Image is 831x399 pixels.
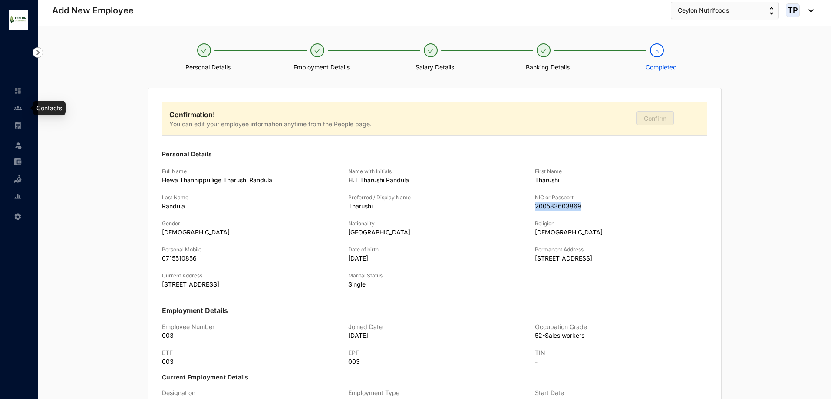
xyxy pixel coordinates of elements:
[535,323,707,331] p: Occupation Grade
[7,99,28,117] li: Contacts
[535,332,584,339] span: 52-Sales workers
[535,176,707,185] p: Tharushi
[162,323,334,331] p: Employee Number
[162,228,334,237] p: [DEMOGRAPHIC_DATA]
[348,219,521,228] p: Nationality
[348,176,521,185] p: H.T.Tharushi Randula
[162,280,334,289] p: [STREET_ADDRESS]
[636,111,674,125] button: Confirm
[769,7,774,15] img: up-down-arrow.74152d26bf9780fbf563ca9c90304185.svg
[180,63,237,72] div: Personal Details
[162,193,334,202] p: Last Name
[14,193,22,201] img: report-unselected.e6a6b4230fc7da01f883.svg
[535,389,707,397] p: Start Date
[293,63,350,72] div: Employment Details
[162,366,707,389] p: Current Employment Details
[348,202,521,211] p: Tharushi
[804,9,814,12] img: dropdown-black.8e83cc76930a90b1a4fdb6d089b7bf3a.svg
[162,202,334,211] p: Randula
[162,358,174,365] span: 003
[14,158,22,166] img: expense-unselected.2edcf0507c847f3e9e96.svg
[7,188,28,205] li: Reports
[535,358,538,365] span: -
[348,228,521,237] p: [GEOGRAPHIC_DATA]
[52,4,134,16] p: Add New Employee
[535,245,707,254] p: Permanent Address
[788,7,798,14] span: TP
[162,167,334,176] p: Full Name
[348,280,521,289] p: Single
[169,120,630,129] p: You can edit your employee information anytime from the People page.
[9,10,28,30] img: logo
[162,176,334,185] p: Hewa Thannippullige Tharushi Randula
[314,48,320,54] span: check
[162,271,334,280] p: Current Address
[7,153,28,171] li: Expenses
[535,167,707,176] p: First Name
[169,109,630,120] p: Confirmation!
[162,349,334,357] p: ETF
[348,254,521,263] p: [DATE]
[14,122,22,129] img: payroll-unselected.b590312f920e76f0c668.svg
[633,63,689,72] div: Completed
[348,349,521,357] p: EPF
[162,245,334,254] p: Personal Mobile
[519,63,576,72] div: Banking Details
[671,2,779,19] button: Ceylon Nutrifoods
[14,141,23,150] img: leave-unselected.2934df6273408c3f84d9.svg
[655,47,659,55] span: 5
[7,82,28,99] li: Home
[348,358,360,365] span: 003
[535,219,707,228] p: Religion
[201,48,207,54] span: check
[14,104,22,112] img: people-unselected.118708e94b43a90eceab.svg
[162,332,174,339] span: 003
[348,271,521,280] p: Marital Status
[162,389,334,397] p: Designation
[535,228,707,237] p: [DEMOGRAPHIC_DATA]
[348,389,521,397] p: Employment Type
[348,323,521,331] p: Joined Date
[14,175,22,183] img: loan-unselected.d74d20a04637f2d15ab5.svg
[348,245,521,254] p: Date of birth
[535,254,707,263] p: [STREET_ADDRESS]
[348,332,368,339] span: [DATE]
[162,298,707,323] p: Employment Details
[678,6,729,15] span: Ceylon Nutrifoods
[7,171,28,188] li: Loan
[162,254,334,263] p: 0715510856
[33,47,43,58] img: nav-icon-right.af6afadce00d159da59955279c43614e.svg
[541,48,547,54] span: check
[535,349,707,357] p: TIN
[14,213,22,221] img: settings-unselected.1febfda315e6e19643a1.svg
[535,193,707,202] p: NIC or Passport
[428,48,434,54] span: check
[406,63,463,72] div: Salary Details
[535,202,707,211] p: 200583603869
[348,167,521,176] p: Name with Initials
[162,219,334,228] p: Gender
[14,87,22,95] img: home-unselected.a29eae3204392db15eaf.svg
[7,117,28,134] li: Payroll
[348,193,521,202] p: Preferred / Display Name
[162,136,707,158] p: Personal Details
